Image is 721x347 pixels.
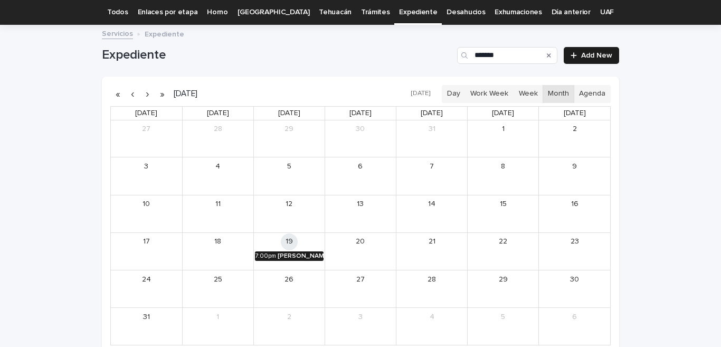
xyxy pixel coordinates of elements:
[111,308,182,345] td: August 31, 2025
[325,270,396,307] td: August 27, 2025
[102,48,453,63] h1: Expediente
[281,271,298,288] a: August 26, 2025
[138,121,155,138] a: July 27, 2025
[111,157,182,195] td: August 3, 2025
[539,270,610,307] td: August 30, 2025
[278,252,324,260] div: [PERSON_NAME] Y [PERSON_NAME]
[396,270,468,307] td: August 28, 2025
[276,107,302,120] a: Tuesday
[102,27,133,39] a: Servicios
[490,107,516,120] a: Friday
[539,232,610,270] td: August 23, 2025
[155,86,169,102] button: Next year
[281,308,298,325] a: September 2, 2025
[396,195,468,232] td: August 14, 2025
[182,195,253,232] td: August 11, 2025
[253,157,325,195] td: August 5, 2025
[325,120,396,157] td: July 30, 2025
[495,308,511,325] a: September 5, 2025
[210,233,226,250] a: August 18, 2025
[325,232,396,270] td: August 20, 2025
[566,158,583,175] a: August 9, 2025
[457,47,557,64] input: Search
[468,157,539,195] td: August 8, 2025
[352,158,369,175] a: August 6, 2025
[140,86,155,102] button: Next month
[111,232,182,270] td: August 17, 2025
[352,233,369,250] a: August 20, 2025
[352,196,369,213] a: August 13, 2025
[539,308,610,345] td: September 6, 2025
[495,196,511,213] a: August 15, 2025
[566,196,583,213] a: August 16, 2025
[253,270,325,307] td: August 26, 2025
[110,86,125,102] button: Previous year
[253,232,325,270] td: August 19, 2025
[253,195,325,232] td: August 12, 2025
[396,308,468,345] td: September 4, 2025
[566,271,583,288] a: August 30, 2025
[513,85,543,103] button: Week
[182,308,253,345] td: September 1, 2025
[468,120,539,157] td: August 1, 2025
[133,107,159,120] a: Sunday
[138,271,155,288] a: August 24, 2025
[419,107,445,120] a: Thursday
[468,308,539,345] td: September 5, 2025
[406,86,435,101] button: [DATE]
[253,120,325,157] td: July 29, 2025
[423,196,440,213] a: August 14, 2025
[468,270,539,307] td: August 29, 2025
[396,232,468,270] td: August 21, 2025
[325,157,396,195] td: August 6, 2025
[352,308,369,325] a: September 3, 2025
[210,158,226,175] a: August 4, 2025
[423,271,440,288] a: August 28, 2025
[138,308,155,325] a: August 31, 2025
[182,232,253,270] td: August 18, 2025
[281,158,298,175] a: August 5, 2025
[468,195,539,232] td: August 15, 2025
[352,121,369,138] a: July 30, 2025
[539,157,610,195] td: August 9, 2025
[281,196,298,213] a: August 12, 2025
[325,195,396,232] td: August 13, 2025
[566,308,583,325] a: September 6, 2025
[495,271,511,288] a: August 29, 2025
[169,90,197,98] h2: [DATE]
[562,107,588,120] a: Saturday
[564,47,619,64] a: Add New
[210,271,226,288] a: August 25, 2025
[210,196,226,213] a: August 11, 2025
[581,52,612,59] span: Add New
[138,233,155,250] a: August 17, 2025
[352,271,369,288] a: August 27, 2025
[347,107,374,120] a: Wednesday
[111,120,182,157] td: July 27, 2025
[495,121,511,138] a: August 1, 2025
[182,270,253,307] td: August 25, 2025
[423,233,440,250] a: August 21, 2025
[138,158,155,175] a: August 3, 2025
[543,85,574,103] button: Month
[325,308,396,345] td: September 3, 2025
[396,120,468,157] td: July 31, 2025
[281,121,298,138] a: July 29, 2025
[423,308,440,325] a: September 4, 2025
[465,85,514,103] button: Work Week
[182,157,253,195] td: August 4, 2025
[495,158,511,175] a: August 8, 2025
[210,121,226,138] a: July 28, 2025
[539,120,610,157] td: August 2, 2025
[111,195,182,232] td: August 10, 2025
[253,308,325,345] td: September 2, 2025
[566,233,583,250] a: August 23, 2025
[281,233,298,250] a: August 19, 2025
[574,85,611,103] button: Agenda
[423,158,440,175] a: August 7, 2025
[495,233,511,250] a: August 22, 2025
[145,27,184,39] p: Expediente
[111,270,182,307] td: August 24, 2025
[138,196,155,213] a: August 10, 2025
